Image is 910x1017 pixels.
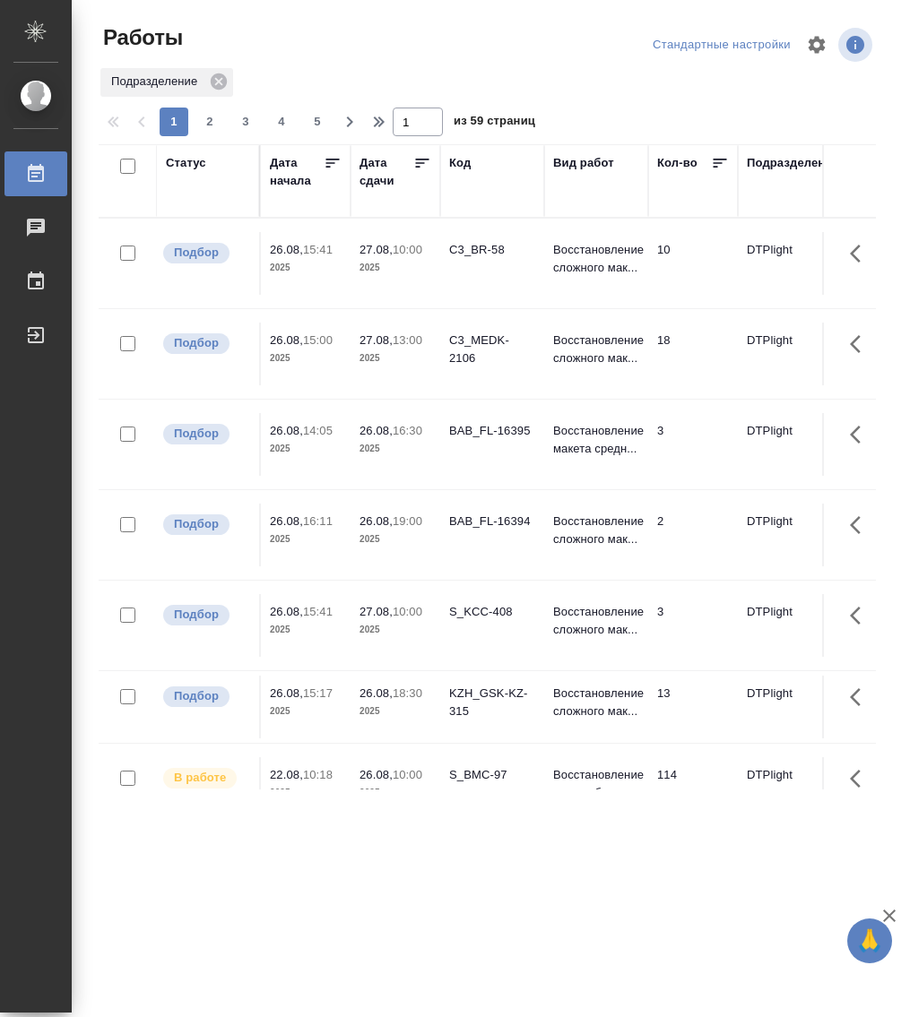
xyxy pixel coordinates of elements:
[303,514,333,528] p: 16:11
[303,605,333,618] p: 15:41
[270,768,303,781] p: 22.08,
[839,676,882,719] button: Здесь прячутся важные кнопки
[267,113,296,131] span: 4
[795,23,838,66] span: Настроить таблицу
[360,686,393,700] p: 26.08,
[854,922,885,960] span: 🙏
[111,73,204,90] p: Подразделение
[648,31,795,59] div: split button
[648,594,738,657] td: 3
[449,603,535,621] div: S_KCC-408
[270,702,342,720] p: 2025
[360,530,431,548] p: 2025
[553,603,639,639] p: Восстановление сложного мак...
[174,687,219,705] p: Подбор
[360,333,393,347] p: 27.08,
[553,154,614,172] div: Вид работ
[449,513,535,530] div: BAB_FL-16394
[270,605,303,618] p: 26.08,
[270,440,342,458] p: 2025
[747,154,839,172] div: Подразделение
[270,349,342,367] p: 2025
[360,424,393,437] p: 26.08,
[553,685,639,720] p: Восстановление сложного мак...
[166,154,206,172] div: Статус
[161,332,250,356] div: Можно подбирать исполнителей
[360,605,393,618] p: 27.08,
[648,232,738,295] td: 10
[161,685,250,709] div: Можно подбирать исполнителей
[738,232,842,295] td: DTPlight
[839,504,882,547] button: Здесь прячутся важные кнопки
[449,766,535,784] div: S_BMC-97
[195,108,224,136] button: 2
[553,766,639,802] p: Восстановление макета без с...
[393,333,422,347] p: 13:00
[174,334,219,352] p: Подбор
[449,685,535,720] div: KZH_GSK-KZ-315
[195,113,224,131] span: 2
[270,154,324,190] div: Дата начала
[393,686,422,700] p: 18:30
[553,513,639,548] p: Восстановление сложного мак...
[270,259,342,277] p: 2025
[99,23,183,52] span: Работы
[738,413,842,476] td: DTPlight
[648,504,738,566] td: 2
[393,605,422,618] p: 10:00
[270,243,303,256] p: 26.08,
[270,514,303,528] p: 26.08,
[174,606,219,624] p: Подбор
[838,28,876,62] span: Посмотреть информацию
[270,333,303,347] p: 26.08,
[303,243,333,256] p: 15:41
[847,918,892,963] button: 🙏
[360,349,431,367] p: 2025
[648,757,738,820] td: 114
[449,332,535,367] div: C3_MEDK-2106
[303,768,333,781] p: 10:18
[360,702,431,720] p: 2025
[553,422,639,458] p: Восстановление макета средн...
[303,686,333,700] p: 15:17
[839,594,882,637] button: Здесь прячутся важные кнопки
[360,768,393,781] p: 26.08,
[738,504,842,566] td: DTPlight
[553,241,639,277] p: Восстановление сложного мак...
[449,154,471,172] div: Код
[174,244,219,262] p: Подбор
[360,259,431,277] p: 2025
[303,333,333,347] p: 15:00
[270,621,342,639] p: 2025
[174,515,219,533] p: Подбор
[161,513,250,537] div: Можно подбирать исполнителей
[393,424,422,437] p: 16:30
[648,676,738,738] td: 13
[839,757,882,800] button: Здесь прячутся важные кнопки
[161,422,250,446] div: Можно подбирать исполнителей
[360,784,431,802] p: 2025
[449,241,535,259] div: C3_BR-58
[839,232,882,275] button: Здесь прячутся важные кнопки
[270,784,342,802] p: 2025
[393,243,422,256] p: 10:00
[360,621,431,639] p: 2025
[738,676,842,738] td: DTPlight
[454,110,535,136] span: из 59 страниц
[360,514,393,528] p: 26.08,
[360,440,431,458] p: 2025
[270,424,303,437] p: 26.08,
[161,766,250,790] div: Исполнитель выполняет работу
[270,686,303,700] p: 26.08,
[393,768,422,781] p: 10:00
[161,603,250,627] div: Можно подбирать исполнителей
[657,154,698,172] div: Кол-во
[648,323,738,385] td: 18
[738,594,842,657] td: DTPlight
[393,514,422,528] p: 19:00
[553,332,639,367] p: Восстановление сложного мак...
[648,413,738,476] td: 3
[174,425,219,443] p: Подбор
[270,530,342,548] p: 2025
[360,243,393,256] p: 27.08,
